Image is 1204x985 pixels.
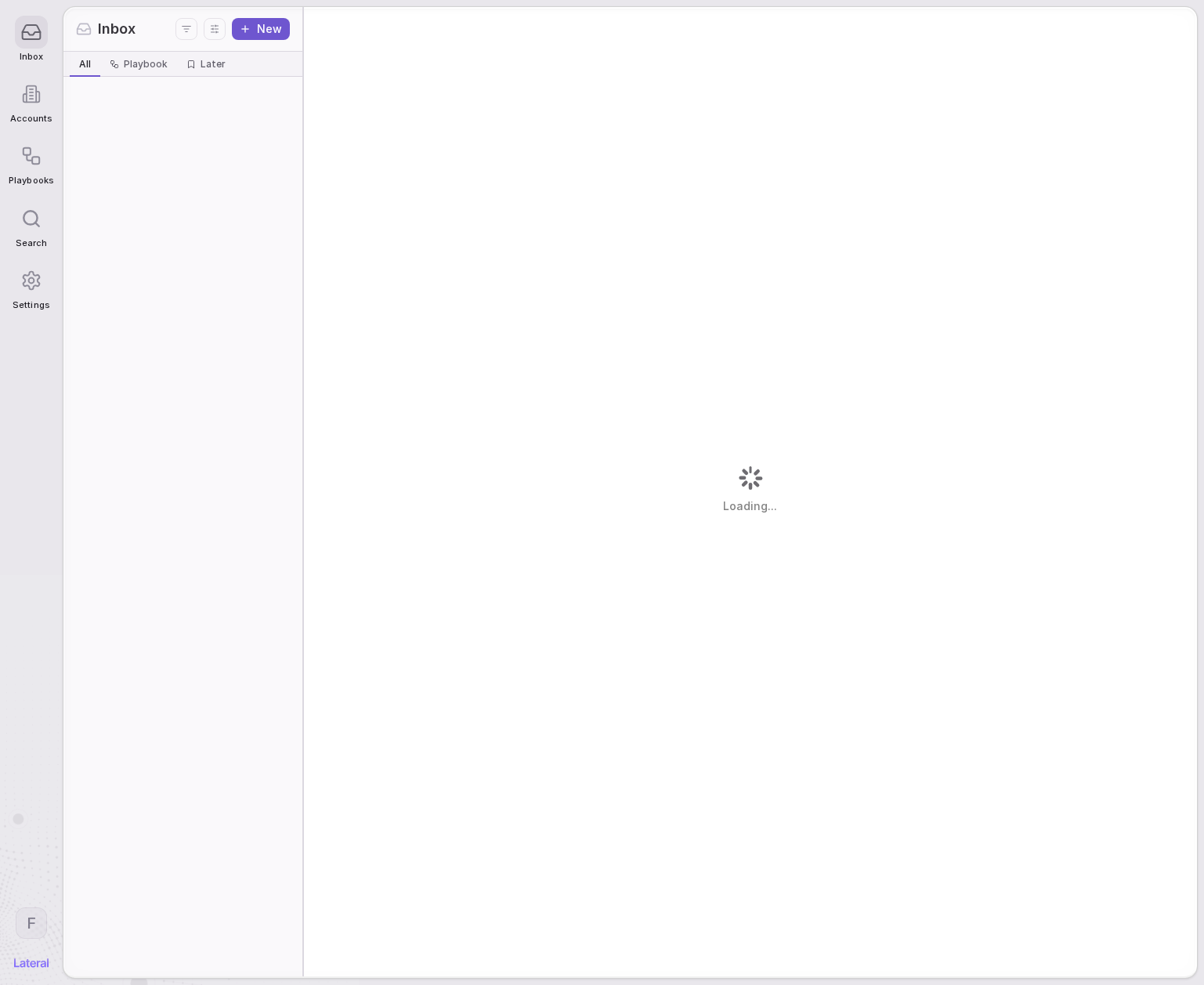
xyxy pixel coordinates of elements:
span: Later [201,58,226,71]
span: Loading... [723,498,777,514]
span: All [79,58,91,71]
button: New thread [232,18,290,40]
span: F [27,913,36,933]
span: Inbox [98,19,136,39]
a: Playbooks [9,132,53,194]
span: Search [16,238,47,248]
span: Accounts [10,114,52,124]
img: Lateral [14,958,49,968]
a: Accounts [9,70,53,132]
button: Display settings [204,18,226,40]
a: Inbox [9,8,53,70]
span: Inbox [20,52,43,62]
span: Playbooks [9,176,53,186]
a: Settings [9,256,53,318]
span: Settings [13,300,49,310]
span: Playbook [124,58,168,71]
button: Filters [175,18,197,40]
